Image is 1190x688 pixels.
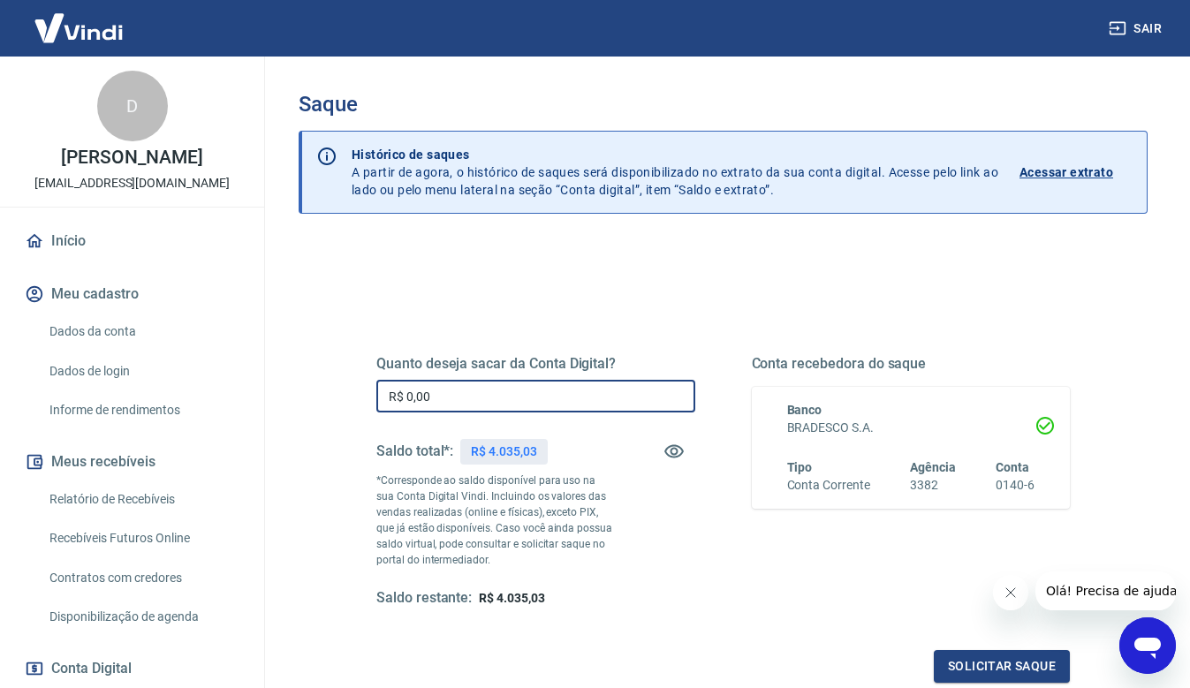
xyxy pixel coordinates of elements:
[1019,163,1113,181] p: Acessar extrato
[42,520,243,556] a: Recebíveis Futuros Online
[787,403,822,417] span: Banco
[996,460,1029,474] span: Conta
[21,1,136,55] img: Vindi
[479,591,544,605] span: R$ 4.035,03
[21,275,243,314] button: Meu cadastro
[376,442,453,460] h5: Saldo total*:
[910,460,956,474] span: Agência
[1119,617,1176,674] iframe: Botão para abrir a janela de mensagens
[21,222,243,261] a: Início
[934,650,1070,683] button: Solicitar saque
[471,442,536,461] p: R$ 4.035,03
[1105,12,1169,45] button: Sair
[996,476,1035,495] h6: 0140-6
[376,589,472,608] h5: Saldo restante:
[42,353,243,389] a: Dados de login
[299,92,1148,117] h3: Saque
[42,599,243,635] a: Disponibilização de agenda
[787,460,813,474] span: Tipo
[376,473,615,568] p: *Corresponde ao saldo disponível para uso na sua Conta Digital Vindi. Incluindo os valores das ve...
[11,12,148,26] span: Olá! Precisa de ajuda?
[376,355,695,373] h5: Quanto deseja sacar da Conta Digital?
[1035,571,1176,610] iframe: Mensagem da empresa
[352,146,998,163] p: Histórico de saques
[752,355,1071,373] h5: Conta recebedora do saque
[993,575,1028,610] iframe: Fechar mensagem
[42,560,243,596] a: Contratos com credores
[352,146,998,199] p: A partir de agora, o histórico de saques será disponibilizado no extrato da sua conta digital. Ac...
[42,481,243,518] a: Relatório de Recebíveis
[1019,146,1133,199] a: Acessar extrato
[97,71,168,141] div: D
[61,148,202,167] p: [PERSON_NAME]
[787,419,1035,437] h6: BRADESCO S.A.
[42,392,243,428] a: Informe de rendimentos
[21,442,243,481] button: Meus recebíveis
[42,314,243,350] a: Dados da conta
[910,476,956,495] h6: 3382
[21,649,243,688] button: Conta Digital
[34,174,230,193] p: [EMAIL_ADDRESS][DOMAIN_NAME]
[787,476,870,495] h6: Conta Corrente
